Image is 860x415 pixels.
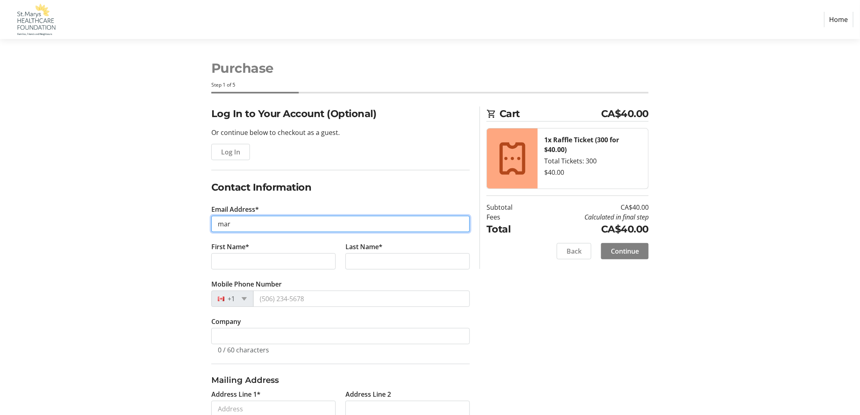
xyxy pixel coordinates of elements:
[601,243,649,259] button: Continue
[211,204,259,214] label: Email Address*
[544,167,642,177] div: $40.00
[345,242,382,252] label: Last Name*
[218,345,269,354] tr-character-limit: 0 / 60 characters
[557,243,591,259] button: Back
[211,128,470,137] p: Or continue below to checkout as a guest.
[486,222,533,237] td: Total
[211,317,241,326] label: Company
[211,81,649,89] div: Step 1 of 5
[211,279,282,289] label: Mobile Phone Number
[211,106,470,121] h2: Log In to Your Account (Optional)
[601,106,649,121] span: CA$40.00
[7,3,64,36] img: St. Marys Healthcare Foundation's Logo
[211,242,249,252] label: First Name*
[544,156,642,166] div: Total Tickets: 300
[533,222,649,237] td: CA$40.00
[253,291,470,307] input: (506) 234-5678
[611,246,639,256] span: Continue
[211,144,250,160] button: Log In
[211,59,649,78] h1: Purchase
[486,212,533,222] td: Fees
[345,389,391,399] label: Address Line 2
[221,147,240,157] span: Log In
[824,12,853,27] a: Home
[211,374,470,386] h3: Mailing Address
[533,202,649,212] td: CA$40.00
[499,106,601,121] span: Cart
[211,389,261,399] label: Address Line 1*
[486,202,533,212] td: Subtotal
[533,212,649,222] td: Calculated in final step
[544,135,619,154] strong: 1x Raffle Ticket (300 for $40.00)
[567,246,582,256] span: Back
[211,180,470,195] h2: Contact Information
